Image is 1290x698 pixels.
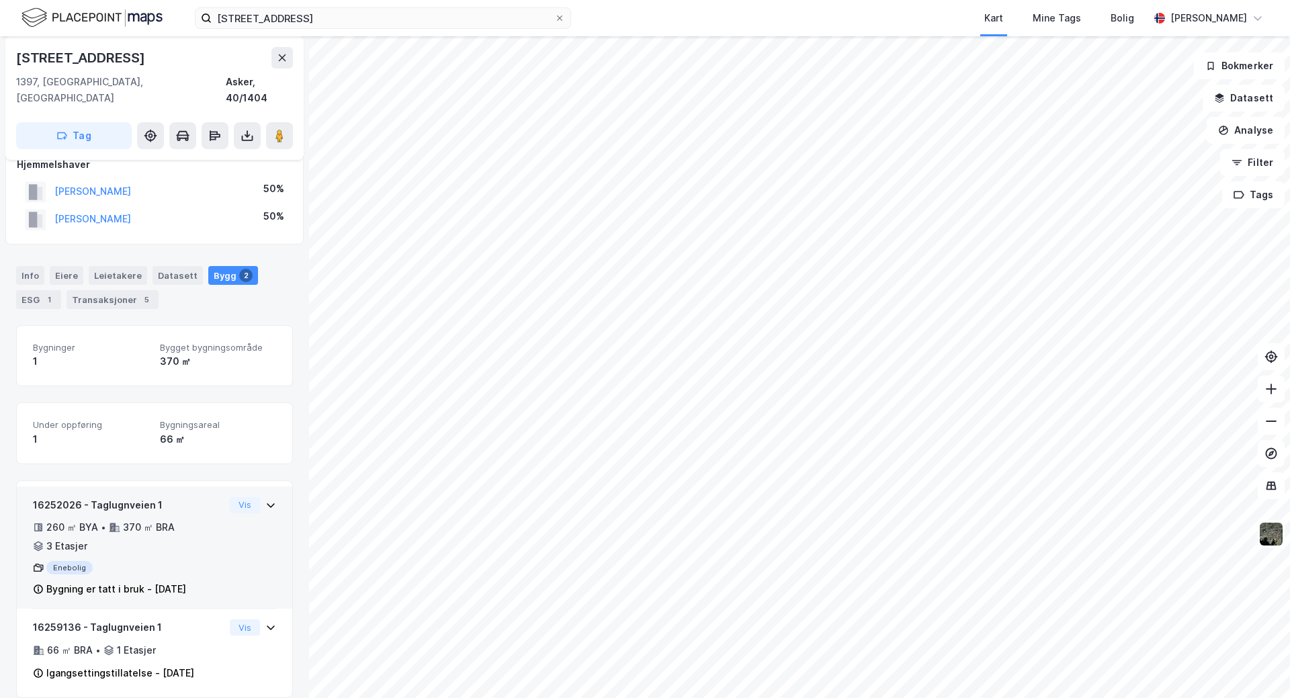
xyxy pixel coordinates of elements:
div: Bolig [1111,10,1134,26]
div: • [95,645,101,656]
div: Leietakere [89,266,147,285]
div: 3 Etasjer [46,538,87,554]
span: Bygninger [33,342,149,353]
div: • [101,522,106,533]
div: Kart [984,10,1003,26]
div: 50% [263,208,284,224]
iframe: Chat Widget [1223,634,1290,698]
div: Transaksjoner [67,290,159,309]
div: 5 [140,293,153,306]
div: Datasett [153,266,203,285]
img: logo.f888ab2527a4732fd821a326f86c7f29.svg [21,6,163,30]
div: 50% [263,181,284,197]
div: Igangsettingstillatelse - [DATE] [46,665,194,681]
div: Info [16,266,44,285]
span: Bygningsareal [160,419,276,431]
img: 9k= [1258,521,1284,547]
div: [STREET_ADDRESS] [16,47,148,69]
button: Datasett [1203,85,1285,112]
div: 1397, [GEOGRAPHIC_DATA], [GEOGRAPHIC_DATA] [16,74,226,106]
button: Vis [230,497,260,513]
button: Filter [1220,149,1285,176]
div: 2 [239,269,253,282]
div: 66 ㎡ BRA [47,642,93,658]
div: 16252026 - Taglugnveien 1 [33,497,224,513]
span: Under oppføring [33,419,149,431]
button: Tag [16,122,132,149]
div: 1 Etasjer [117,642,156,658]
div: Bygning er tatt i bruk - [DATE] [46,581,186,597]
div: 66 ㎡ [160,431,276,447]
button: Vis [230,619,260,636]
input: Søk på adresse, matrikkel, gårdeiere, leietakere eller personer [212,8,554,28]
div: 260 ㎡ BYA [46,519,98,535]
div: [PERSON_NAME] [1170,10,1247,26]
button: Bokmerker [1194,52,1285,79]
div: 16259136 - Taglugnveien 1 [33,619,224,636]
div: Mine Tags [1033,10,1081,26]
div: ESG [16,290,61,309]
span: Bygget bygningsområde [160,342,276,353]
div: Hjemmelshaver [17,157,292,173]
div: 370 ㎡ [160,353,276,369]
div: 1 [33,431,149,447]
button: Tags [1222,181,1285,208]
div: Asker, 40/1404 [226,74,293,106]
div: 1 [42,293,56,306]
div: 370 ㎡ BRA [123,519,175,535]
button: Analyse [1207,117,1285,144]
div: 1 [33,353,149,369]
div: Eiere [50,266,83,285]
div: Bygg [208,266,258,285]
